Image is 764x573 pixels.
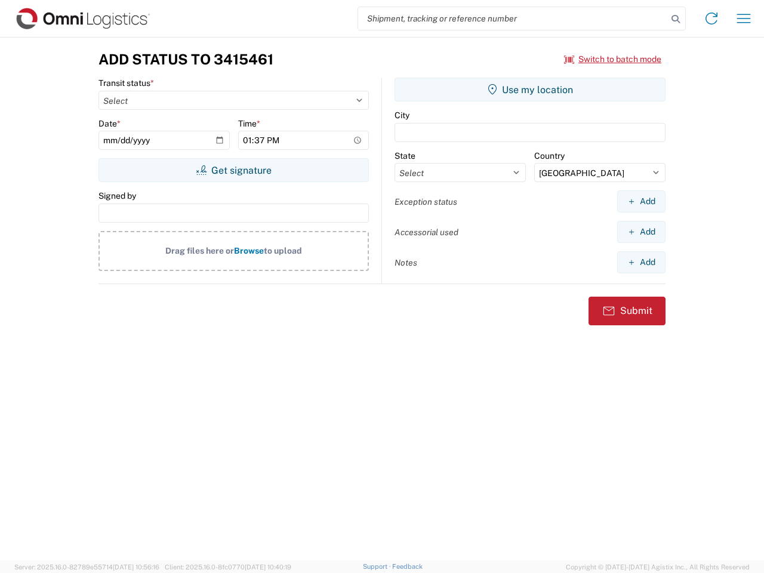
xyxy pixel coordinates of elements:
a: Feedback [392,563,423,570]
button: Get signature [98,158,369,182]
button: Use my location [395,78,666,101]
h3: Add Status to 3415461 [98,51,273,68]
span: Copyright © [DATE]-[DATE] Agistix Inc., All Rights Reserved [566,562,750,572]
label: Country [534,150,565,161]
button: Add [617,251,666,273]
label: City [395,110,409,121]
a: Support [363,563,393,570]
label: Accessorial used [395,227,458,238]
button: Add [617,190,666,212]
span: [DATE] 10:40:19 [245,563,291,571]
label: Exception status [395,196,457,207]
button: Switch to batch mode [564,50,661,69]
span: Browse [234,246,264,255]
label: Transit status [98,78,154,88]
button: Submit [589,297,666,325]
span: to upload [264,246,302,255]
label: Time [238,118,260,129]
span: Server: 2025.16.0-82789e55714 [14,563,159,571]
span: Drag files here or [165,246,234,255]
input: Shipment, tracking or reference number [358,7,667,30]
button: Add [617,221,666,243]
label: Signed by [98,190,136,201]
label: Date [98,118,121,129]
span: Client: 2025.16.0-8fc0770 [165,563,291,571]
label: Notes [395,257,417,268]
span: [DATE] 10:56:16 [113,563,159,571]
label: State [395,150,415,161]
